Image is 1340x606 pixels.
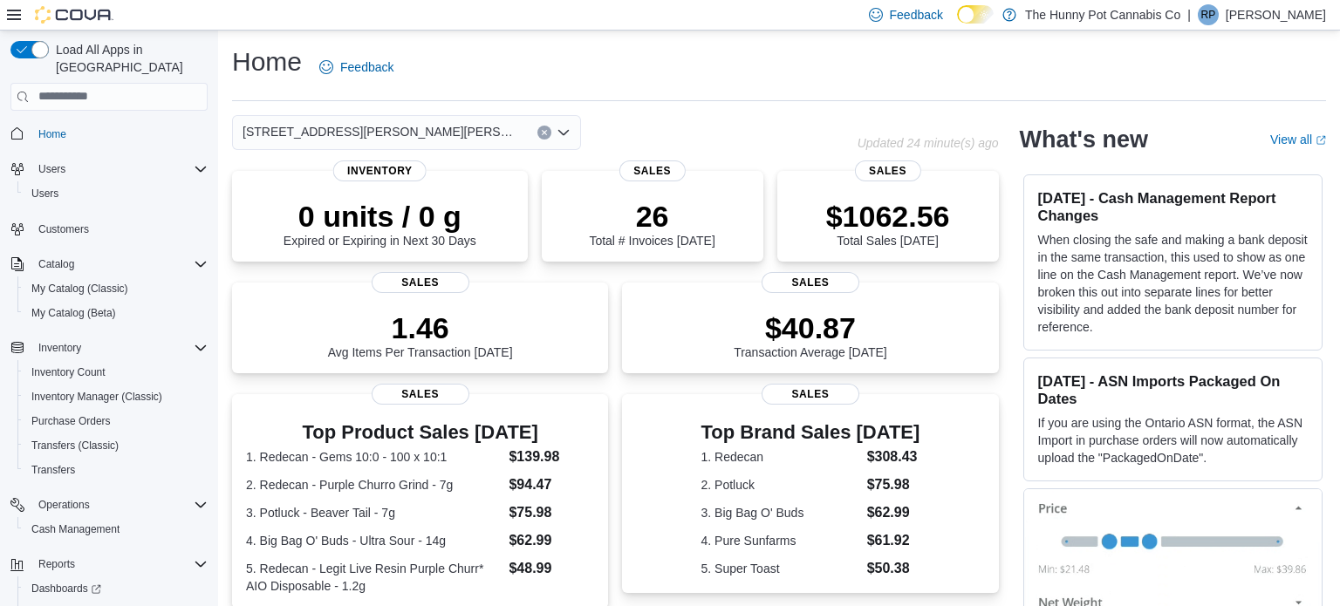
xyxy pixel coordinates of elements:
img: Cova [35,6,113,24]
button: Clear input [537,126,551,140]
a: Users [24,183,65,204]
dd: $61.92 [867,530,920,551]
p: [PERSON_NAME] [1226,4,1326,25]
span: Reports [31,554,208,575]
p: $1062.56 [826,199,950,234]
dd: $94.47 [509,474,594,495]
button: My Catalog (Classic) [17,276,215,301]
span: RP [1201,4,1216,25]
span: Transfers [31,463,75,477]
span: Purchase Orders [31,414,111,428]
input: Dark Mode [957,5,994,24]
dd: $62.99 [509,530,594,551]
div: Total # Invoices [DATE] [589,199,714,248]
dt: 2. Redecan - Purple Churro Grind - 7g [246,476,502,494]
button: Transfers [17,458,215,482]
h3: Top Brand Sales [DATE] [701,422,920,443]
span: Transfers [24,460,208,480]
dt: 1. Redecan [701,448,860,466]
dt: 3. Big Bag O' Buds [701,504,860,521]
a: Dashboards [24,578,108,599]
a: Transfers (Classic) [24,435,126,456]
span: Catalog [38,257,74,271]
span: Cash Management [31,522,120,536]
dt: 5. Super Toast [701,560,860,577]
dt: 2. Potluck [701,476,860,494]
p: If you are using the Ontario ASN format, the ASN Import in purchase orders will now automatically... [1038,414,1308,466]
h3: [DATE] - ASN Imports Packaged On Dates [1038,372,1308,407]
p: When closing the safe and making a bank deposit in the same transaction, this used to show as one... [1038,231,1308,336]
dd: $62.99 [867,502,920,523]
span: Customers [38,222,89,236]
span: Inventory [38,341,81,355]
span: Sales [619,160,686,181]
button: Inventory Count [17,360,215,385]
span: Sales [762,384,859,405]
span: Purchase Orders [24,411,208,432]
button: Home [3,121,215,146]
dt: 4. Big Bag O' Buds - Ultra Sour - 14g [246,532,502,549]
span: Sales [854,160,920,181]
div: Roger Pease [1198,4,1219,25]
p: 1.46 [328,310,513,345]
button: Customers [3,216,215,242]
button: Transfers (Classic) [17,433,215,458]
p: 26 [589,199,714,234]
span: Inventory Manager (Classic) [31,390,162,404]
dt: 5. Redecan - Legit Live Resin Purple Churr* AIO Disposable - 1.2g [246,560,502,595]
dd: $75.98 [867,474,920,495]
p: 0 units / 0 g [284,199,476,234]
span: Cash Management [24,519,208,540]
span: Users [38,162,65,176]
button: Catalog [31,254,81,275]
button: Catalog [3,252,215,276]
span: Transfers (Classic) [31,439,119,453]
span: Inventory Count [31,365,106,379]
span: Inventory Count [24,362,208,383]
svg: External link [1316,135,1326,146]
div: Avg Items Per Transaction [DATE] [328,310,513,359]
span: Home [38,127,66,141]
dt: 4. Pure Sunfarms [701,532,860,549]
button: Inventory Manager (Classic) [17,385,215,409]
button: My Catalog (Beta) [17,301,215,325]
button: Operations [3,493,215,517]
a: Inventory Manager (Classic) [24,386,169,407]
a: Home [31,124,73,145]
dd: $50.38 [867,558,920,579]
button: Reports [3,552,215,576]
span: My Catalog (Classic) [31,282,128,296]
span: Customers [31,218,208,240]
button: Inventory [3,336,215,360]
div: Expired or Expiring in Next 30 Days [284,199,476,248]
span: Inventory [31,337,208,358]
span: Inventory Manager (Classic) [24,386,208,407]
span: Catalog [31,254,208,275]
span: My Catalog (Classic) [24,278,208,299]
span: Sales [762,272,859,293]
button: Operations [31,494,97,515]
button: Users [17,181,215,206]
dd: $48.99 [509,558,594,579]
dt: 1. Redecan - Gems 10:0 - 100 x 10:1 [246,448,502,466]
p: | [1187,4,1191,25]
button: Reports [31,554,82,575]
span: Users [31,187,58,201]
span: Home [31,123,208,145]
p: Updated 24 minute(s) ago [858,136,999,150]
span: Sales [372,384,469,405]
span: Transfers (Classic) [24,435,208,456]
button: Cash Management [17,517,215,541]
dt: 3. Potluck - Beaver Tail - 7g [246,504,502,521]
span: [STREET_ADDRESS][PERSON_NAME][PERSON_NAME] [243,121,520,142]
span: Load All Apps in [GEOGRAPHIC_DATA] [49,41,208,76]
a: My Catalog (Classic) [24,278,135,299]
span: Reports [38,557,75,571]
span: Inventory [333,160,427,181]
a: Feedback [312,50,400,85]
a: Customers [31,219,96,240]
a: View allExternal link [1270,133,1326,146]
button: Inventory [31,337,88,358]
p: $40.87 [734,310,887,345]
